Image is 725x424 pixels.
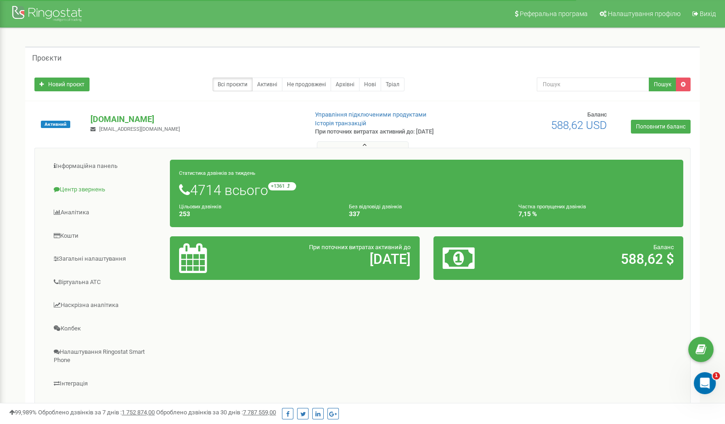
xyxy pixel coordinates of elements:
[713,372,720,379] span: 1
[42,155,170,178] a: Інформаційна панель
[282,78,331,91] a: Не продовжені
[315,128,469,136] p: При поточних витратах активний до: [DATE]
[309,244,410,251] span: При поточних витратах активний до
[38,409,155,416] span: Оброблено дзвінків за 7 днів :
[359,78,381,91] a: Нові
[41,121,70,128] span: Активний
[179,204,221,210] small: Цільових дзвінків
[631,120,691,134] a: Поповнити баланс
[179,211,335,218] h4: 253
[315,120,366,127] a: Історія транзакцій
[349,211,505,218] h4: 337
[42,373,170,395] a: Інтеграція
[608,10,680,17] span: Налаштування профілю
[252,78,282,91] a: Активні
[34,78,90,91] a: Новий проєкт
[349,204,402,210] small: Без відповіді дзвінків
[42,179,170,201] a: Центр звернень
[9,409,37,416] span: 99,989%
[551,119,607,132] span: 588,62 USD
[122,409,155,416] u: 1 752 874,00
[268,182,296,190] small: +1361
[156,409,276,416] span: Оброблено дзвінків за 30 днів :
[42,318,170,340] a: Колбек
[649,78,676,91] button: Пошук
[32,54,62,62] h5: Проєкти
[179,170,255,176] small: Статистика дзвінків за тиждень
[42,271,170,294] a: Віртуальна АТС
[42,225,170,247] a: Кошти
[331,78,360,91] a: Архівні
[315,111,427,118] a: Управління підключеними продуктами
[524,251,674,267] h2: 588,62 $
[520,10,588,17] span: Реферальна програма
[381,78,405,91] a: Тріал
[42,294,170,317] a: Наскрізна аналітика
[700,10,716,17] span: Вихід
[243,409,276,416] u: 7 787 559,00
[587,111,607,118] span: Баланс
[90,113,300,125] p: [DOMAIN_NAME]
[99,126,180,132] span: [EMAIL_ADDRESS][DOMAIN_NAME]
[261,251,410,267] h2: [DATE]
[694,372,716,394] iframe: Intercom live chat
[42,248,170,270] a: Загальні налаштування
[42,201,170,224] a: Аналiтика
[518,211,674,218] h4: 7,15 %
[653,244,674,251] span: Баланс
[518,204,586,210] small: Частка пропущених дзвінків
[213,78,253,91] a: Всі проєкти
[42,341,170,372] a: Налаштування Ringostat Smart Phone
[537,78,649,91] input: Пошук
[42,396,170,418] a: Mini CRM
[179,182,674,198] h1: 4714 всього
